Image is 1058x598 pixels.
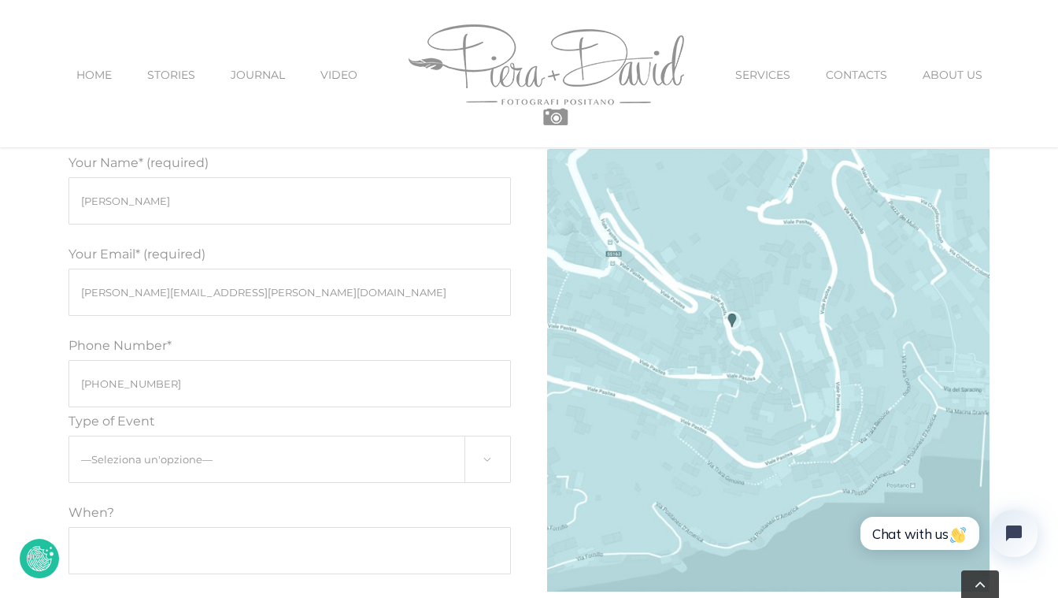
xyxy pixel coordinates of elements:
a: JOURNAL [231,42,285,108]
a: ABOUT US [923,42,982,108]
img: Schermata-2019-11-04-alle-10.58.24 [547,149,990,592]
span: HOME [76,69,112,80]
span: JOURNAL [231,69,285,80]
span: VIDEO [320,69,357,80]
a: VIDEO [320,42,357,108]
label: Your Name* (required) [68,155,511,207]
span: SERVICES [735,69,790,80]
span: CONTACTS [826,69,887,80]
a: STORIES [147,42,195,108]
input: Your Name* (required) [68,177,511,225]
span: STORIES [147,69,195,80]
span: ABOUT US [923,69,982,80]
input: Your Email* (required) [68,269,511,316]
img: Piera Plus David Photography Positano Logo [409,24,684,125]
button: Revoke Icon [20,539,59,578]
input: Phone Number* [68,360,511,407]
a: HOME [76,42,112,108]
label: Your Email* (required) [68,247,511,299]
label: When? [68,505,114,520]
label: Phone Number* [68,338,511,390]
p: Type of Event [68,332,511,483]
iframe: Tidio Chat [836,488,1058,598]
a: SERVICES [735,42,790,108]
a: CONTACTS [826,42,887,108]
